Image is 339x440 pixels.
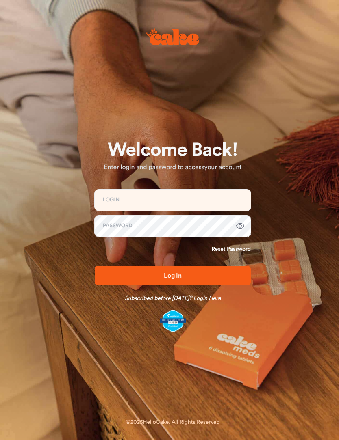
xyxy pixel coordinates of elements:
p: Enter login and password to access your account [95,163,251,173]
span: Log In [164,272,182,279]
div: © 2025 HelloCake. All Rights Reserved [126,418,219,426]
h1: Welcome Back! [95,140,251,160]
a: Reset Password [212,245,251,253]
a: Subscribed before [DATE]? Login Here [125,294,221,302]
img: legit-script-certified.png [160,310,186,332]
button: Log In [95,266,251,285]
